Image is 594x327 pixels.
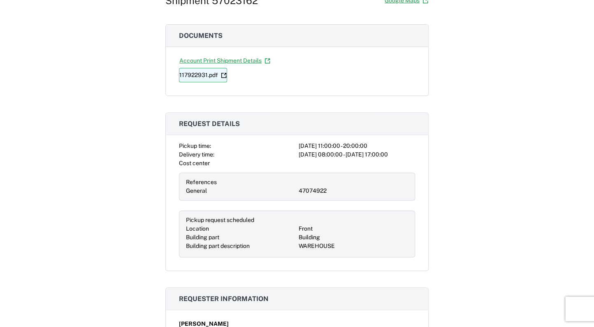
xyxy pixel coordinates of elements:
[179,142,211,149] span: Pickup time:
[179,54,271,68] a: Account Print Shipment Details
[179,68,227,82] a: 117922931.pdf
[299,242,408,250] div: WAREHOUSE
[299,234,320,241] span: Building
[186,217,254,223] span: Pickup request scheduled
[186,234,219,241] span: Building part
[179,160,210,166] span: Cost center
[179,32,223,40] span: Documents
[299,142,415,150] div: [DATE] 11:00:00 - 20:00:00
[299,225,313,232] span: Front
[179,120,240,128] span: Request details
[179,151,214,158] span: Delivery time:
[299,150,415,159] div: [DATE] 08:00:00 - [DATE] 17:00:00
[179,295,269,303] span: Requester information
[186,187,295,195] div: General
[299,187,408,195] div: 47074922
[186,179,217,185] span: References
[186,225,209,232] span: Location
[186,243,250,249] span: Building part description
